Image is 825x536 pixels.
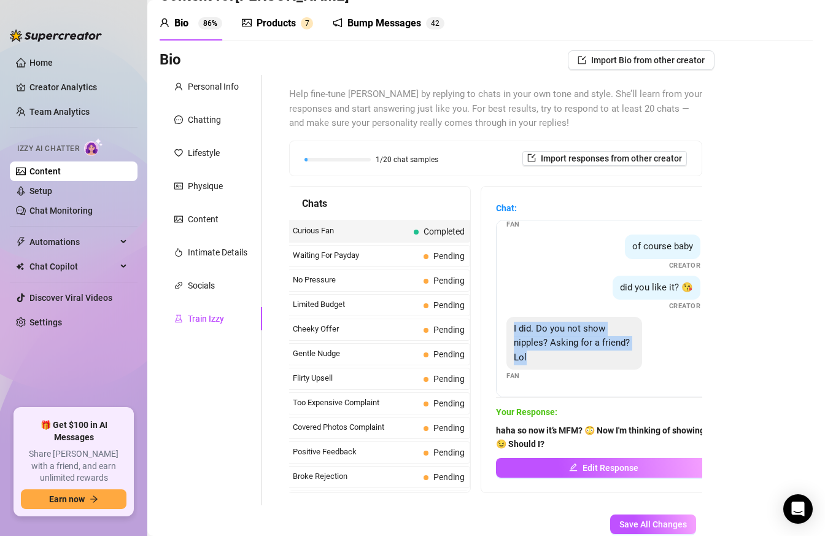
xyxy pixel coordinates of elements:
span: Pending [433,251,465,261]
span: import [527,153,536,162]
span: did you like it? 😘 [620,282,693,293]
h3: Bio [160,50,181,70]
span: Izzy AI Chatter [17,143,79,155]
span: Fan [506,371,520,381]
img: logo-BBDzfeDw.svg [10,29,102,42]
span: 4 [431,19,435,28]
div: Chatting [188,113,221,126]
span: edit [569,463,578,472]
span: Import Bio from other creator [591,55,705,65]
span: I did. Do you not show nipples? Asking for a friend? Lol [514,323,630,363]
button: Import responses from other creator [522,151,687,166]
div: Bio [174,16,188,31]
sup: 86% [198,17,222,29]
a: Team Analytics [29,107,90,117]
span: Flirty Upsell [293,372,419,384]
span: experiment [174,314,183,323]
span: Gentle Nudge [293,348,419,360]
span: Creator [669,260,701,271]
span: 2 [435,19,440,28]
span: Cheeky Offer [293,323,419,335]
span: Pending [433,276,465,285]
span: Pending [433,349,465,359]
a: Settings [29,317,62,327]
div: Products [257,16,296,31]
span: import [578,56,586,64]
span: Pending [433,325,465,335]
strong: haha so now it’s MFM? 😳 Now I'm thinking of showing 😉 Should I? [496,425,705,449]
span: Automations [29,232,117,252]
span: Completed [424,227,465,236]
div: Socials [188,279,215,292]
div: Intimate Details [188,246,247,259]
span: notification [333,18,343,28]
div: Personal Info [188,80,239,93]
strong: Your Response: [496,407,557,417]
span: Limited Budget [293,298,419,311]
a: Setup [29,186,52,196]
span: Pending [433,374,465,384]
img: Chat Copilot [16,262,24,271]
div: Train Izzy [188,312,224,325]
span: heart [174,149,183,157]
span: Edit Response [583,463,638,473]
span: message [174,115,183,124]
div: Lifestyle [188,146,220,160]
a: Chat Monitoring [29,206,93,216]
span: thunderbolt [16,237,26,247]
a: Home [29,58,53,68]
span: Save All Changes [619,519,687,529]
span: of course baby [632,241,693,252]
sup: 7 [301,17,313,29]
span: Import responses from other creator [541,153,682,163]
span: fire [174,248,183,257]
span: picture [174,215,183,223]
strong: Chat: [496,203,517,213]
span: Creator [669,301,701,311]
span: Pending [433,448,465,457]
span: Share [PERSON_NAME] with a friend, and earn unlimited rewards [21,448,126,484]
button: Edit Response [496,458,711,478]
div: Content [188,212,219,226]
button: Save All Changes [610,515,696,534]
span: Pending [433,300,465,310]
span: Pending [433,472,465,482]
span: Waiting For Payday [293,249,419,262]
a: Discover Viral Videos [29,293,112,303]
span: Pending [433,423,465,433]
span: Broke Rejection [293,470,419,483]
sup: 42 [426,17,444,29]
span: Earn now [49,494,85,504]
span: Pending [433,398,465,408]
span: 7 [305,19,309,28]
span: Fan [506,219,520,230]
span: picture [242,18,252,28]
span: idcard [174,182,183,190]
span: arrow-right [90,495,98,503]
img: AI Chatter [84,138,103,156]
span: Positive Feedback [293,446,419,458]
span: Chat Copilot [29,257,117,276]
span: Help fine-tune [PERSON_NAME] by replying to chats in your own tone and style. She’ll learn from y... [289,87,702,131]
span: Too Expensive Complaint [293,397,419,409]
span: user [160,18,169,28]
button: Earn nowarrow-right [21,489,126,509]
span: link [174,281,183,290]
button: Import Bio from other creator [568,50,715,70]
a: Creator Analytics [29,77,128,97]
span: Covered Photos Complaint [293,421,419,433]
div: Bump Messages [347,16,421,31]
span: Chats [302,196,327,211]
span: 🎁 Get $100 in AI Messages [21,419,126,443]
span: Curious Fan [293,225,409,237]
div: Open Intercom Messenger [783,494,813,524]
a: Content [29,166,61,176]
div: Physique [188,179,223,193]
span: No Pressure [293,274,419,286]
span: user [174,82,183,91]
span: 1/20 chat samples [376,156,438,163]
